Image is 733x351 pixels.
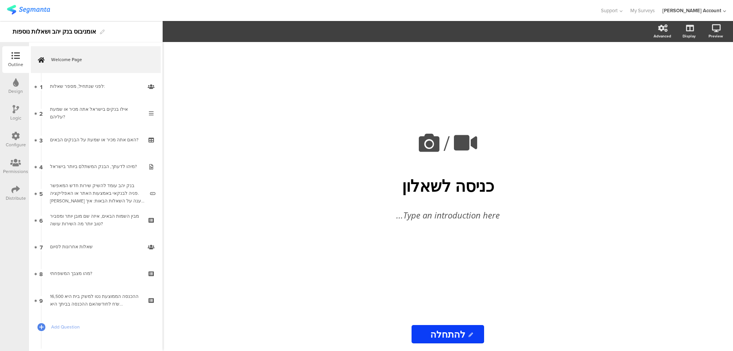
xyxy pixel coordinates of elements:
[31,287,161,314] a: 9 ההכנסה הממוצעת נטו למשק בית היא 16,500 ש'ח לחודשהאם ההכנסה בביתך היא...
[662,7,721,14] div: [PERSON_NAME] Account
[39,136,43,144] span: 3
[50,105,141,121] div: אילו בנקים בישראל אתה מכיר או שמעת עליהם?
[6,195,26,202] div: Distribute
[31,46,161,73] a: Welcome Page
[51,56,149,63] span: Welcome Page
[39,216,43,224] span: 6
[51,323,149,331] span: Add Question
[39,109,43,117] span: 2
[31,126,161,153] a: 3 האם אתה מכיר או שמעת על הבנקים הבאים?
[31,100,161,126] a: 2 אילו בנקים בישראל אתה מכיר או שמעת עליהם?
[50,212,141,228] div: מבין השמות הבאים, איזה שם מובן יותר ומסביר טוב יותר מה השירות עושה?
[31,153,161,180] a: 4 מיהו לדעתך, הבנק המשתלם ביותר בישראל?
[31,233,161,260] a: 7 שאלות אחרונות לסיום
[444,128,450,159] span: /
[7,5,50,15] img: segmanta logo
[8,61,23,68] div: Outline
[709,33,723,39] div: Preview
[50,163,141,170] div: מיהו לדעתך, הבנק המשתלם ביותר בישראל?
[31,73,161,100] a: 1 לפני שנתחיל, מספר שאלות:
[39,269,43,278] span: 8
[39,162,43,171] span: 4
[8,88,23,95] div: Design
[683,33,696,39] div: Display
[50,270,141,277] div: מהו מצבך המשפחתי?
[50,82,141,90] div: לפני שנתחיל, מספר שאלות:
[654,33,671,39] div: Advanced
[39,296,43,304] span: 9
[31,207,161,233] a: 6 מבין השמות הבאים, איזה שם מובן יותר ומסביר טוב יותר מה השירות עושה?
[40,82,42,91] span: 1
[307,175,589,196] p: כניסה לשאלון
[3,168,28,175] div: Permissions
[412,325,484,343] input: Start
[31,260,161,287] a: 8 מהו מצבך המשפחתי?
[50,293,141,308] div: ההכנסה הממוצעת נטו למשק בית היא 16,500 ש'ח לחודשהאם ההכנסה בביתך היא...
[39,189,43,197] span: 5
[6,141,26,148] div: Configure
[50,243,141,251] div: שאלות אחרונות לסיום
[314,209,581,222] div: Type an introduction here...
[40,243,43,251] span: 7
[601,7,618,14] span: Support
[31,180,161,207] a: 5 בנק יהב עומד להשיק שירות חדש המאפשר פניה לבנקאי באמצעות האתר או האפליקציה. [PERSON_NAME] ענה על...
[50,182,144,205] div: בנק יהב עומד להשיק שירות חדש המאפשר פניה לבנקאי באמצעות האתר או האפליקציה. אנא ענה על השאלות הבאו...
[50,136,141,144] div: האם אתה מכיר או שמעת על הבנקים הבאים?
[13,26,96,38] div: אומניבוס בנק יהב ושאלות נוספות
[10,115,21,121] div: Logic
